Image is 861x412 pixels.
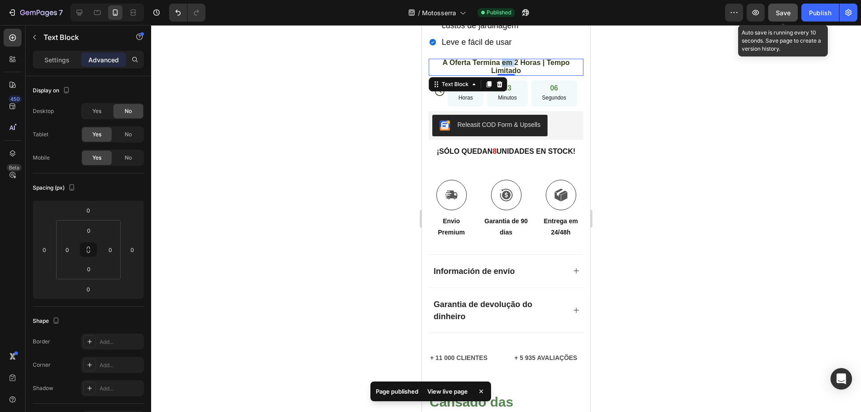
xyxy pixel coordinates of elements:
[422,25,590,412] iframe: Design area
[33,85,72,97] div: Display on
[92,130,101,139] span: Yes
[125,130,132,139] span: No
[33,154,50,162] div: Mobile
[92,107,101,115] span: Yes
[80,224,98,237] input: 0px
[125,107,132,115] span: No
[7,164,22,171] div: Beta
[9,95,22,103] div: 450
[831,368,852,390] div: Open Intercom Messenger
[33,361,51,369] div: Corner
[33,338,50,346] div: Border
[126,243,139,256] input: 0
[88,55,119,65] p: Advanced
[487,9,511,17] span: Published
[169,4,205,22] div: Undo/Redo
[104,243,117,256] input: 0px
[100,338,142,346] div: Add...
[4,4,67,22] button: 7
[59,7,63,18] p: 7
[43,32,120,43] p: Text Block
[33,315,61,327] div: Shape
[422,8,456,17] span: Motosserra
[33,384,53,392] div: Shadow
[809,8,831,17] div: Publish
[44,55,70,65] p: Settings
[33,130,48,139] div: Tablet
[125,154,132,162] span: No
[80,262,98,276] input: 0px
[100,361,142,369] div: Add...
[768,4,798,22] button: Save
[422,385,473,398] div: View live page
[79,204,97,217] input: 0
[33,182,77,194] div: Spacing (px)
[801,4,839,22] button: Publish
[776,9,791,17] span: Save
[92,154,101,162] span: Yes
[33,107,54,115] div: Desktop
[376,387,418,396] p: Page published
[38,243,51,256] input: 0
[100,385,142,393] div: Add...
[61,243,74,256] input: 0px
[418,8,420,17] span: /
[79,282,97,296] input: 0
